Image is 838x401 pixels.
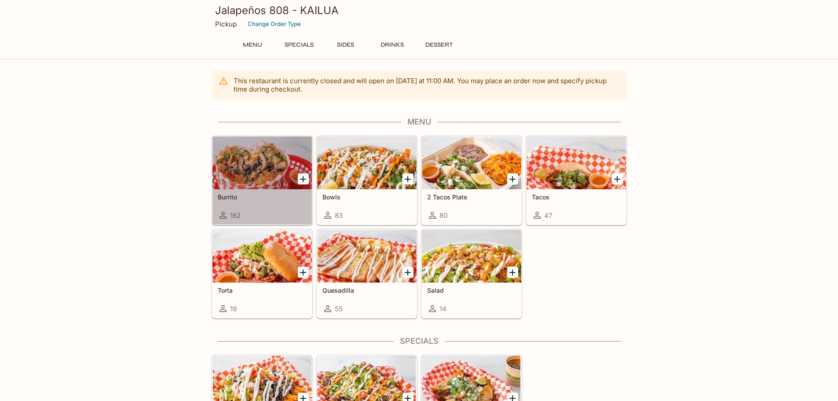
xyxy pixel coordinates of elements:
a: Tacos47 [526,136,626,225]
a: Burrito162 [212,136,312,225]
div: Bowls [317,136,417,189]
button: Add 2 Tacos Plate [507,173,518,184]
a: Quesadilla55 [317,229,417,318]
div: 2 Tacos Plate [422,136,521,189]
span: 19 [230,305,237,313]
p: This restaurant is currently closed and will open on [DATE] at 11:00 AM . You may place an order ... [234,77,620,93]
div: Salad [422,230,521,283]
h5: Salad [427,287,516,294]
a: Salad14 [421,229,522,318]
div: Burrito [212,136,312,189]
div: Quesadilla [317,230,417,283]
button: Menu [233,39,272,51]
button: Add Tacos [612,173,623,184]
button: Add Torta [298,267,309,278]
a: Torta19 [212,229,312,318]
h3: Jalapeños 808 - KAILUA [215,4,623,17]
button: Change Order Type [244,17,305,31]
h4: Menu [212,117,627,127]
div: Tacos [527,136,626,189]
button: Add Quesadilla [403,267,414,278]
span: 162 [230,211,241,220]
a: 2 Tacos Plate80 [421,136,522,225]
button: Add Salad [507,267,518,278]
h5: Tacos [532,193,621,201]
h5: 2 Tacos Plate [427,193,516,201]
span: 55 [335,305,343,313]
button: Specials [279,39,319,51]
h5: Burrito [218,193,307,201]
span: 83 [335,211,343,220]
p: Pickup [215,20,237,28]
button: Drinks [373,39,412,51]
span: 80 [439,211,447,220]
span: 14 [439,305,446,313]
div: Torta [212,230,312,283]
button: Dessert [419,39,459,51]
button: Sides [326,39,366,51]
span: 47 [544,211,552,220]
a: Bowls83 [317,136,417,225]
button: Add Bowls [403,173,414,184]
h5: Bowls [322,193,411,201]
button: Add Burrito [298,173,309,184]
h5: Quesadilla [322,287,411,294]
h4: Specials [212,336,627,346]
h5: Torta [218,287,307,294]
